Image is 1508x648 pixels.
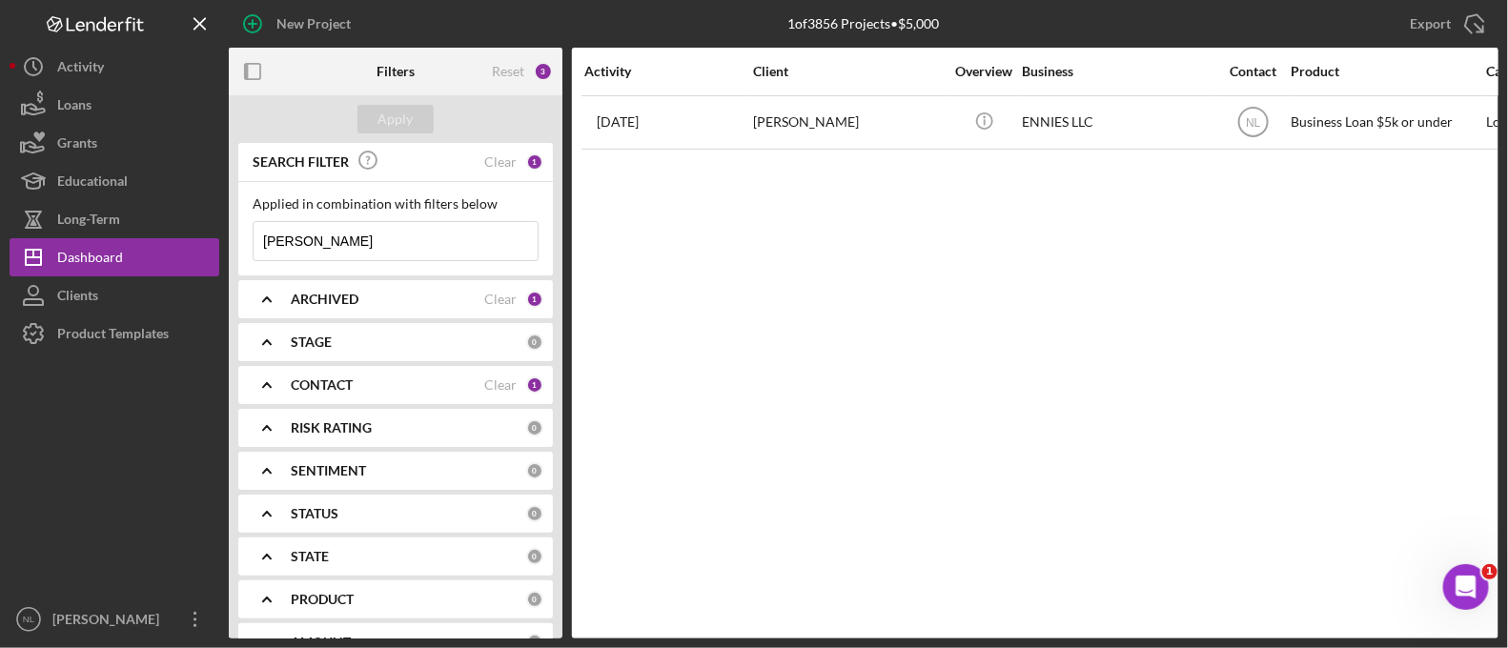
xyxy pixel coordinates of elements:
[10,162,219,200] button: Educational
[753,64,944,79] div: Client
[23,615,35,625] text: NL
[484,154,517,170] div: Clear
[948,64,1020,79] div: Overview
[253,196,539,212] div: Applied in combination with filters below
[357,105,434,133] button: Apply
[291,420,372,435] b: RISK RATING
[10,124,219,162] button: Grants
[57,200,120,243] div: Long-Term
[492,64,524,79] div: Reset
[48,600,172,643] div: [PERSON_NAME]
[526,153,543,171] div: 1
[1291,97,1481,148] div: Business Loan $5k or under
[526,591,543,608] div: 0
[526,334,543,351] div: 0
[1022,64,1213,79] div: Business
[57,124,97,167] div: Grants
[1391,5,1498,43] button: Export
[1022,97,1213,148] div: ENNIES LLC
[291,377,353,393] b: CONTACT
[526,291,543,308] div: 1
[10,48,219,86] button: Activity
[253,154,349,170] b: SEARCH FILTER
[1443,564,1489,610] iframe: Intercom live chat
[484,377,517,393] div: Clear
[57,276,98,319] div: Clients
[57,86,92,129] div: Loans
[1291,64,1481,79] div: Product
[526,548,543,565] div: 0
[291,506,338,521] b: STATUS
[484,292,517,307] div: Clear
[10,200,219,238] button: Long-Term
[10,276,219,314] button: Clients
[1482,564,1498,579] span: 1
[526,376,543,394] div: 1
[57,162,128,205] div: Educational
[1217,64,1289,79] div: Contact
[57,314,169,357] div: Product Templates
[57,48,104,91] div: Activity
[788,16,940,31] div: 1 of 3856 Projects • $5,000
[1246,116,1261,130] text: NL
[57,238,123,281] div: Dashboard
[584,64,751,79] div: Activity
[10,600,219,638] button: NL[PERSON_NAME]
[534,62,553,81] div: 3
[291,549,329,564] b: STATE
[291,334,332,350] b: STAGE
[276,5,351,43] div: New Project
[378,105,414,133] div: Apply
[526,462,543,479] div: 0
[526,419,543,436] div: 0
[291,463,366,478] b: SENTIMENT
[597,114,639,130] time: 2025-08-20 14:36
[291,592,354,607] b: PRODUCT
[753,97,944,148] div: [PERSON_NAME]
[377,64,415,79] b: Filters
[1410,5,1451,43] div: Export
[526,505,543,522] div: 0
[10,238,219,276] button: Dashboard
[291,292,358,307] b: ARCHIVED
[10,86,219,124] button: Loans
[10,314,219,353] button: Product Templates
[229,5,370,43] button: New Project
